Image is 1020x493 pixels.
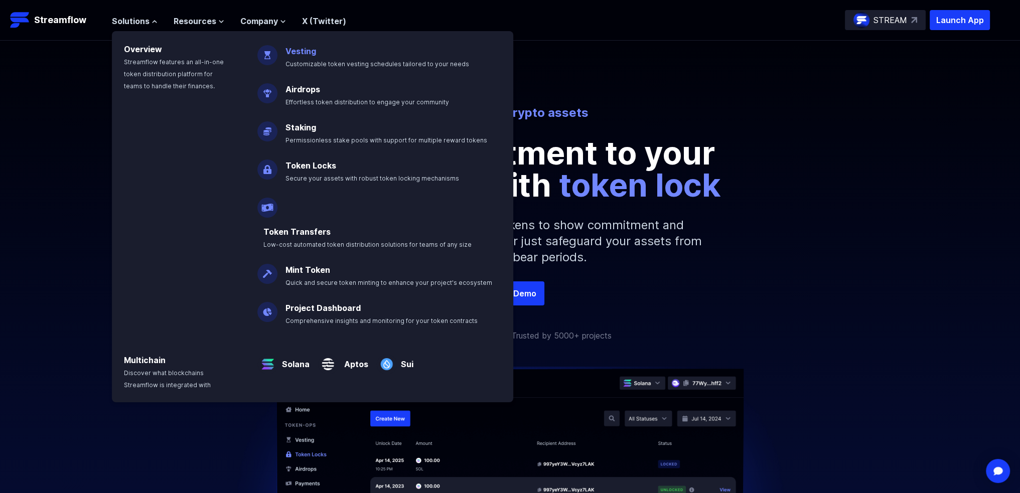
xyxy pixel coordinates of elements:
span: Discover what blockchains Streamflow is integrated with [124,369,211,389]
span: Quick and secure token minting to enhance your project's ecosystem [285,279,492,286]
img: Solana [257,346,278,374]
span: Permissionless stake pools with support for multiple reward tokens [285,136,487,144]
a: STREAM [845,10,926,30]
div: Open Intercom Messenger [986,459,1010,483]
a: Streamflow [10,10,102,30]
a: Project Dashboard [285,303,361,313]
img: Token Locks [257,151,277,180]
img: Airdrops [257,75,277,103]
img: Aptos [318,346,338,374]
p: Streamflow [34,13,86,27]
span: Comprehensive insights and monitoring for your token contracts [285,317,478,324]
a: Airdrops [285,84,320,94]
img: Streamflow Logo [10,10,30,30]
button: Resources [174,15,224,27]
a: Aptos [338,350,368,370]
a: Token Locks [285,160,336,171]
a: Mint Token [285,265,330,275]
img: top-right-arrow.svg [911,17,917,23]
a: Multichain [124,355,166,365]
a: Vesting [285,46,316,56]
span: Company [240,15,278,27]
button: Solutions [112,15,158,27]
img: Project Dashboard [257,294,277,322]
a: Token Transfers [263,227,331,237]
a: Sui [397,350,413,370]
span: Secure your assets with robust token locking mechanisms [285,175,459,182]
span: Solutions [112,15,150,27]
img: Vesting [257,37,277,65]
p: Trusted by 5000+ projects [511,330,612,342]
a: Staking [285,122,316,132]
a: Solana [278,350,310,370]
span: Streamflow features an all-in-one token distribution platform for teams to handle their finances. [124,58,224,90]
span: Customizable token vesting schedules tailored to your needs [285,60,469,68]
span: Low-cost automated token distribution solutions for teams of any size [263,241,472,248]
p: STREAM [873,14,907,26]
button: Company [240,15,286,27]
img: Sui [376,346,397,374]
a: X (Twitter) [302,16,346,26]
a: Overview [124,44,162,54]
img: Staking [257,113,277,141]
span: token lock [559,166,721,204]
span: Effortless token distribution to engage your community [285,98,449,106]
button: Launch App [930,10,990,30]
img: Mint Token [257,256,277,284]
img: Payroll [257,190,277,218]
img: streamflow-logo-circle.png [853,12,869,28]
span: Resources [174,15,216,27]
